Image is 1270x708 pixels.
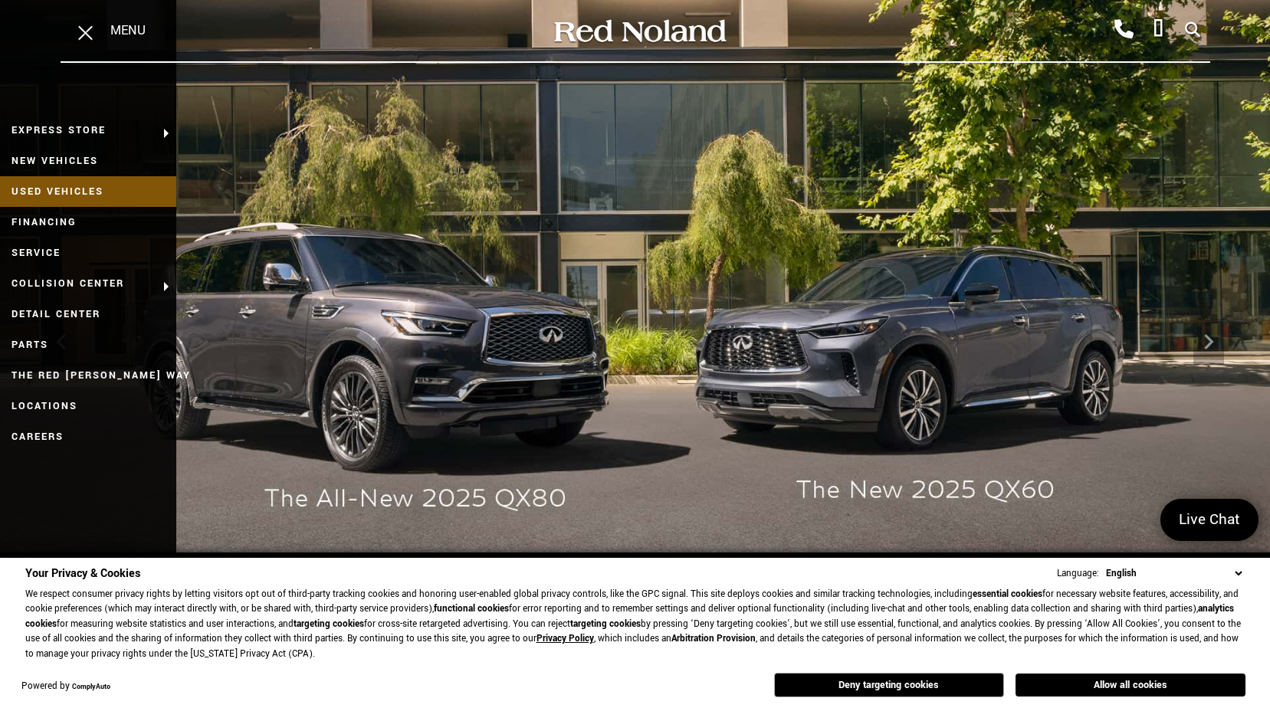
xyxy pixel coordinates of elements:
img: Red Noland Auto Group [551,18,727,44]
span: Your Privacy & Cookies [25,565,140,582]
button: Allow all cookies [1016,674,1245,697]
div: Language: [1057,569,1099,579]
a: Privacy Policy [537,632,594,645]
p: We respect consumer privacy rights by letting visitors opt out of third-party tracking cookies an... [25,587,1245,662]
div: Powered by [21,682,110,692]
div: Next [1193,319,1224,365]
strong: functional cookies [434,602,509,615]
a: ComplyAuto [72,682,110,692]
a: Live Chat [1160,499,1259,541]
span: Live Chat [1171,510,1248,530]
strong: targeting cookies [570,618,641,631]
strong: targeting cookies [294,618,364,631]
strong: analytics cookies [25,602,1234,631]
strong: Arbitration Provision [671,632,756,645]
strong: essential cookies [973,588,1042,601]
button: Deny targeting cookies [774,673,1004,697]
select: Language Select [1102,565,1245,582]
